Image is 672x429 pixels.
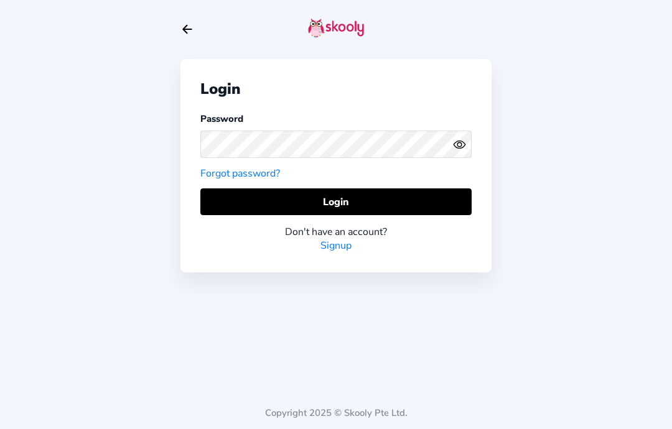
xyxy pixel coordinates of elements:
[200,167,280,180] a: Forgot password?
[308,18,364,38] img: skooly-logo.png
[200,225,472,239] div: Don't have an account?
[180,22,194,36] button: arrow back outline
[200,188,472,215] button: Login
[453,138,466,151] ion-icon: eye outline
[453,138,472,151] button: eye outlineeye off outline
[200,113,243,125] label: Password
[320,239,352,252] a: Signup
[200,79,472,99] div: Login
